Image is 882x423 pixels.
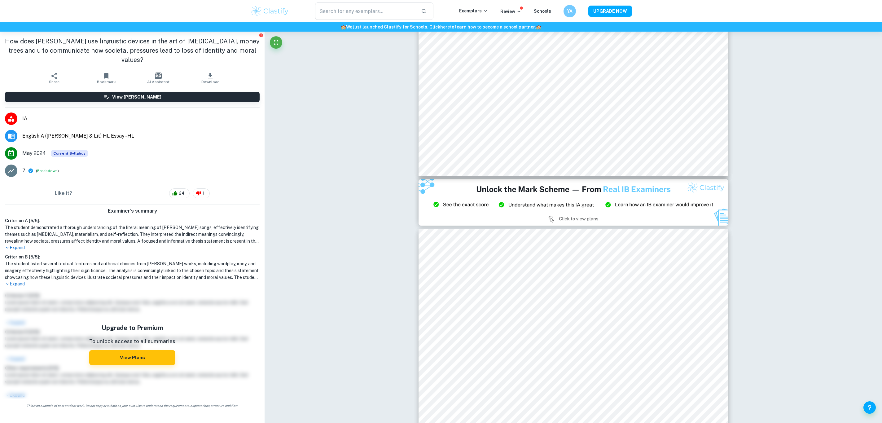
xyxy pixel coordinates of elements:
[5,37,260,64] h1: How does [PERSON_NAME] use linguistic devices in the art of [MEDICAL_DATA], money trees and u to ...
[201,80,220,84] span: Download
[1,24,881,30] h6: We just launched Clastify for Schools. Click to learn how to become a school partner.
[588,6,632,17] button: UPGRADE NOW
[51,150,88,157] span: Current Syllabus
[341,24,346,29] span: 🏫
[112,94,161,100] h6: View [PERSON_NAME]
[270,36,282,49] button: Fullscreen
[28,69,80,87] button: Share
[184,69,236,87] button: Download
[22,115,260,122] span: IA
[5,245,260,251] p: Expand
[155,73,162,79] img: AI Assistant
[89,323,175,333] h5: Upgrade to Premium
[55,190,72,197] h6: Like it?
[419,179,728,226] img: Ad
[5,253,260,260] h6: Criterion B [ 5 / 5 ]:
[89,350,175,365] button: View Plans
[564,5,576,17] button: YA
[459,7,488,14] p: Exemplars
[5,224,260,245] h1: The student demonstrated a thorough understanding of the literal meaning of [PERSON_NAME] songs, ...
[534,9,551,14] a: Schools
[36,168,59,174] span: ( )
[22,132,260,140] span: English A ([PERSON_NAME] & Lit) HL Essay - HL
[5,92,260,102] button: View [PERSON_NAME]
[132,69,184,87] button: AI Assistant
[22,150,46,157] span: May 2024
[566,8,573,15] h6: YA
[259,33,263,37] button: Report issue
[169,188,190,198] div: 24
[193,188,210,198] div: 1
[5,281,260,287] p: Expand
[89,337,175,346] p: To unlock access to all summaries
[2,403,262,408] span: This is an example of past student work. Do not copy or submit as your own. Use to understand the...
[5,260,260,281] h1: The student listed several textual features and authorial choices from [PERSON_NAME] works, inclu...
[500,8,521,15] p: Review
[97,80,116,84] span: Bookmark
[315,2,416,20] input: Search for any exemplars...
[2,207,262,215] h6: Examiner's summary
[22,167,25,174] p: 7
[536,24,541,29] span: 🏫
[250,5,290,17] img: Clastify logo
[49,80,59,84] span: Share
[440,24,450,29] a: here
[863,401,876,414] button: Help and Feedback
[5,217,260,224] h6: Criterion A [ 5 / 5 ]:
[80,69,132,87] button: Bookmark
[37,168,58,174] button: Breakdown
[51,150,88,157] div: This exemplar is based on the current syllabus. Feel free to refer to it for inspiration/ideas wh...
[147,80,169,84] span: AI Assistant
[176,190,188,196] span: 24
[199,190,208,196] span: 1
